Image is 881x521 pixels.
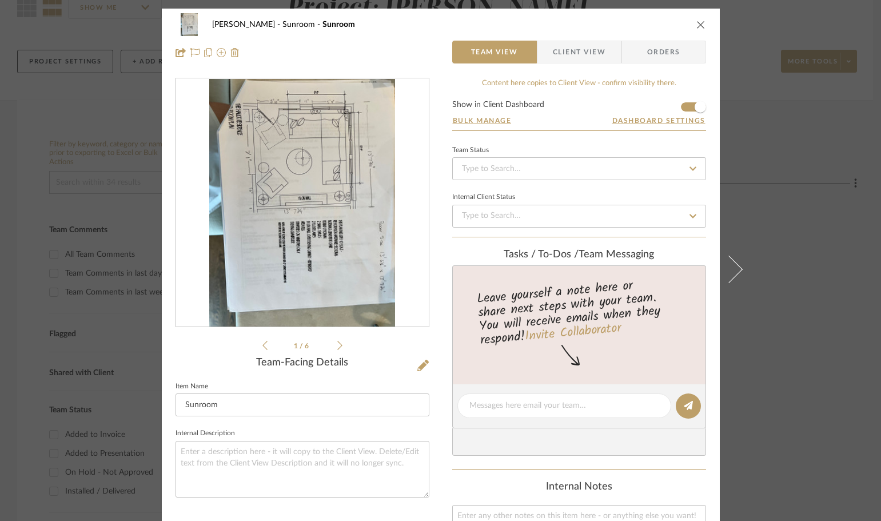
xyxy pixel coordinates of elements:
div: Content here copies to Client View - confirm visibility there. [452,78,706,89]
img: 4eeb9b0a-b81c-4af9-864b-3954af582774_436x436.jpg [209,79,395,327]
span: Tasks / To-Dos / [504,249,579,260]
button: Dashboard Settings [612,116,706,126]
input: Type to Search… [452,205,706,228]
label: Internal Description [176,431,235,436]
div: Leave yourself a note here or share next steps with your team. You will receive emails when they ... [451,273,707,350]
span: Client View [553,41,605,63]
label: Item Name [176,384,208,389]
button: Bulk Manage [452,116,512,126]
span: [PERSON_NAME] [212,21,282,29]
div: Team-Facing Details [176,357,429,369]
div: Internal Client Status [452,194,515,200]
div: 0 [176,79,429,327]
span: 1 [294,343,300,349]
span: 6 [305,343,310,349]
input: Enter Item Name [176,393,429,416]
div: team Messaging [452,249,706,261]
span: / [300,343,305,349]
button: close [696,19,706,30]
span: Team View [471,41,518,63]
a: Invite Collaborator [524,319,621,347]
span: Orders [635,41,693,63]
img: Remove from project [230,48,240,57]
div: Team Status [452,148,489,153]
input: Type to Search… [452,157,706,180]
span: Sunroom [282,21,322,29]
div: Internal Notes [452,481,706,494]
span: Sunroom [322,21,355,29]
img: 4eeb9b0a-b81c-4af9-864b-3954af582774_48x40.jpg [176,13,203,36]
